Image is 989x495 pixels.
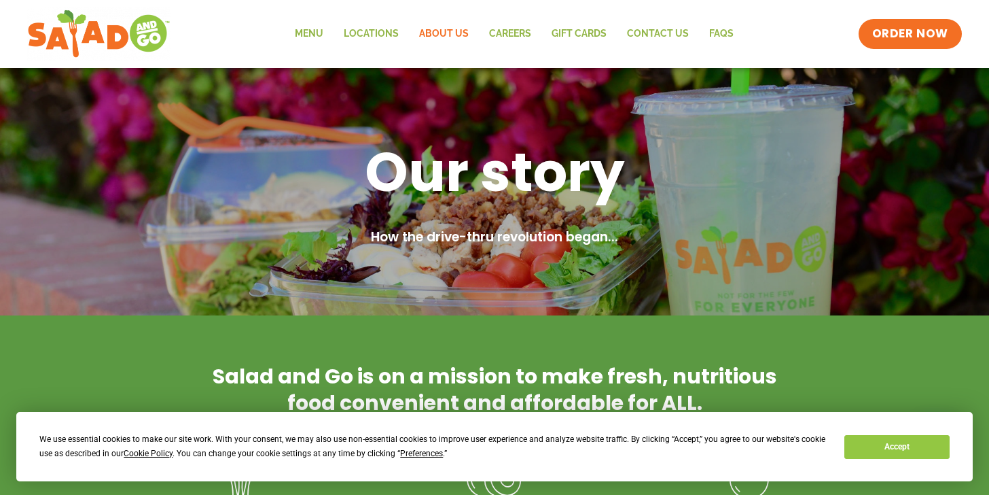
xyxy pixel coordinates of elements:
a: FAQs [699,18,744,50]
a: About Us [409,18,479,50]
a: ORDER NOW [859,19,962,49]
nav: Menu [285,18,744,50]
h2: How the drive-thru revolution began... [141,228,848,247]
span: Preferences [400,449,443,458]
span: ORDER NOW [872,26,948,42]
h2: Salad and Go is on a mission to make fresh, nutritious food convenient and affordable for ALL. [209,363,780,416]
a: Locations [334,18,409,50]
h1: Our story [141,137,848,207]
a: Menu [285,18,334,50]
span: Cookie Policy [124,449,173,458]
button: Accept [844,435,949,459]
img: new-SAG-logo-768×292 [27,7,170,61]
a: Careers [479,18,541,50]
div: Cookie Consent Prompt [16,412,973,481]
div: We use essential cookies to make our site work. With your consent, we may also use non-essential ... [39,432,828,461]
a: GIFT CARDS [541,18,617,50]
a: Contact Us [617,18,699,50]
